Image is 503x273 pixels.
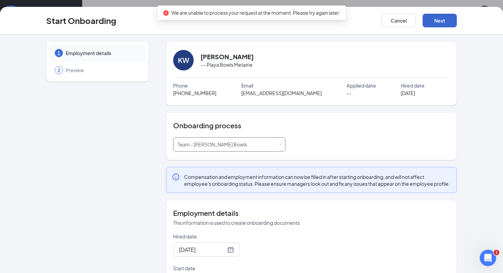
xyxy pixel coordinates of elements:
span: 1 [57,50,60,56]
span: Preview [66,67,139,74]
h4: Employment details [173,208,450,218]
span: close-circle [163,10,169,16]
span: [PHONE_NUMBER] [173,89,216,97]
span: 1 [494,250,499,255]
span: -- · Playa Bowls Metairie [201,61,253,68]
div: [object Object] [178,138,252,151]
p: This information is used to create onboarding documents. [173,219,450,226]
div: KW [178,55,189,65]
h3: Start Onboarding [46,15,116,26]
span: Hired date [401,82,425,89]
span: 2 [57,67,60,74]
span: Team - [PERSON_NAME] Bowls [178,141,247,147]
span: [EMAIL_ADDRESS][DOMAIN_NAME] [241,89,322,97]
h2: [PERSON_NAME] [201,52,254,61]
span: Compensation and employment information can now be filled in after starting onboarding, and will ... [184,173,451,187]
span: Email [241,82,253,89]
p: Start date [173,265,285,272]
span: -- [347,89,351,97]
span: Applied date [347,82,376,89]
iframe: Intercom live chat [480,250,496,266]
span: [DATE] [401,89,415,97]
span: Phone [173,82,188,89]
h4: Onboarding process [173,121,450,130]
svg: Info [172,173,180,181]
p: Hired date [173,233,285,240]
button: Cancel [382,14,416,27]
span: We are unable to process your request at the moment. Please try again later. [171,10,340,16]
input: Sep 22, 2025 [179,245,226,254]
span: Employment details [66,50,139,56]
button: Next [423,14,457,27]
